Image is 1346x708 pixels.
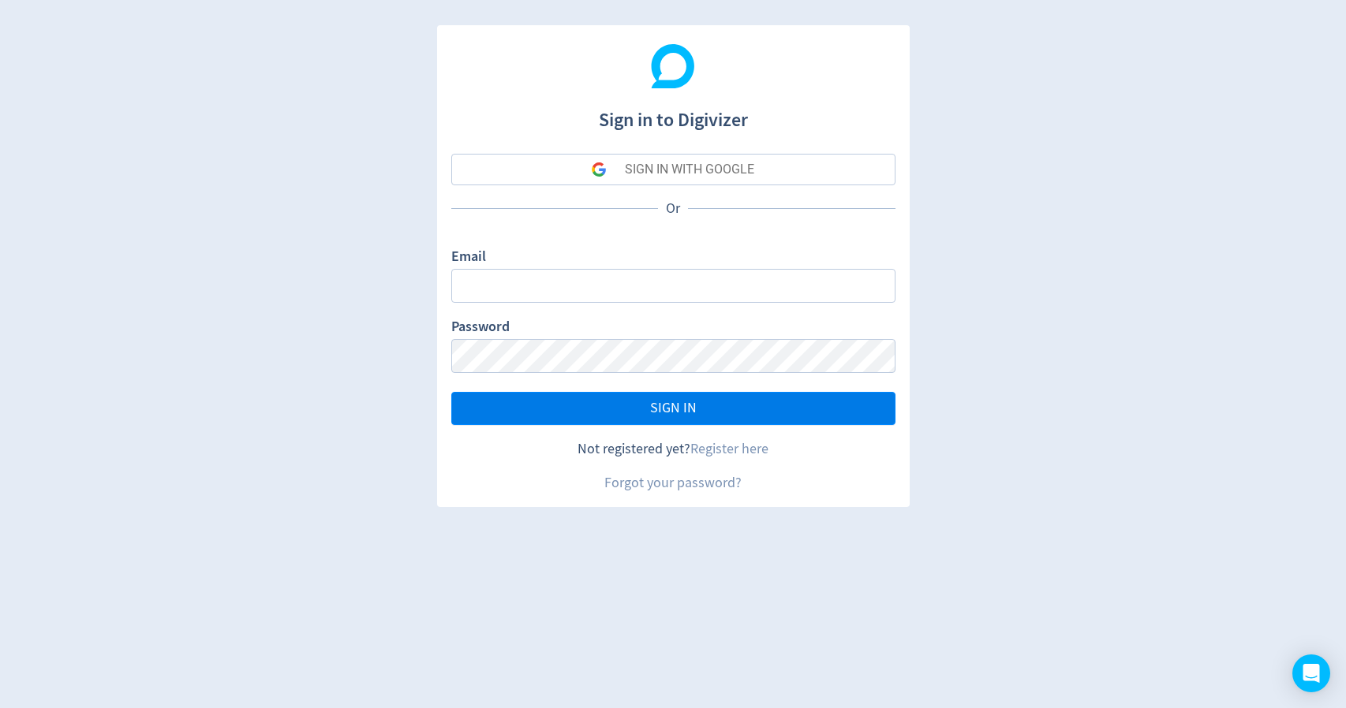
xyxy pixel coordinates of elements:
a: Register here [690,440,768,458]
label: Email [451,247,486,269]
div: Not registered yet? [451,439,895,459]
button: SIGN IN [451,392,895,425]
span: SIGN IN [650,401,697,415]
button: SIGN IN WITH GOOGLE [451,154,895,185]
div: Open Intercom Messenger [1292,654,1330,692]
p: Or [658,199,688,218]
label: Password [451,317,510,339]
a: Forgot your password? [604,474,742,492]
h1: Sign in to Digivizer [451,93,895,134]
img: Digivizer Logo [651,44,695,88]
div: SIGN IN WITH GOOGLE [625,154,754,185]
